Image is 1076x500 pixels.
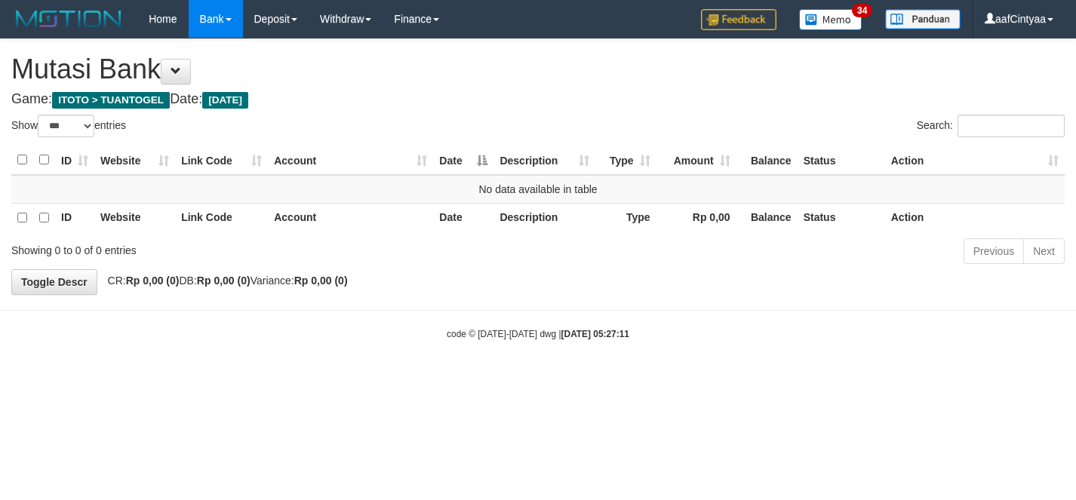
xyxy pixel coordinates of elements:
a: Next [1023,238,1065,264]
img: Feedback.jpg [701,9,776,30]
th: Website: activate to sort column ascending [94,146,175,175]
th: ID: activate to sort column ascending [55,146,94,175]
th: ID [55,203,94,232]
h1: Mutasi Bank [11,54,1065,84]
span: CR: DB: Variance: [100,275,348,287]
td: No data available in table [11,175,1065,204]
th: Rp 0,00 [656,203,736,232]
h4: Game: Date: [11,92,1065,107]
img: panduan.png [885,9,961,29]
th: Type [595,203,656,232]
th: Account: activate to sort column ascending [268,146,433,175]
th: Description [493,203,595,232]
th: Account [268,203,433,232]
th: Action: activate to sort column ascending [885,146,1065,175]
img: MOTION_logo.png [11,8,126,30]
strong: [DATE] 05:27:11 [561,329,629,339]
th: Status [798,146,885,175]
strong: Rp 0,00 (0) [126,275,180,287]
th: Action [885,203,1065,232]
th: Date [433,203,493,232]
th: Description: activate to sort column ascending [493,146,595,175]
strong: Rp 0,00 (0) [197,275,251,287]
img: Button%20Memo.svg [799,9,862,30]
small: code © [DATE]-[DATE] dwg | [447,329,629,339]
input: Search: [958,115,1065,137]
div: Showing 0 to 0 of 0 entries [11,237,437,258]
strong: Rp 0,00 (0) [294,275,348,287]
th: Link Code: activate to sort column ascending [175,146,268,175]
label: Search: [917,115,1065,137]
th: Link Code [175,203,268,232]
th: Type: activate to sort column ascending [595,146,656,175]
span: [DATE] [202,92,248,109]
select: Showentries [38,115,94,137]
th: Date: activate to sort column descending [433,146,493,175]
th: Website [94,203,175,232]
th: Status [798,203,885,232]
th: Balance [736,203,798,232]
span: 34 [852,4,872,17]
a: Toggle Descr [11,269,97,295]
label: Show entries [11,115,126,137]
th: Balance [736,146,798,175]
a: Previous [964,238,1024,264]
th: Amount: activate to sort column ascending [656,146,736,175]
span: ITOTO > TUANTOGEL [52,92,170,109]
